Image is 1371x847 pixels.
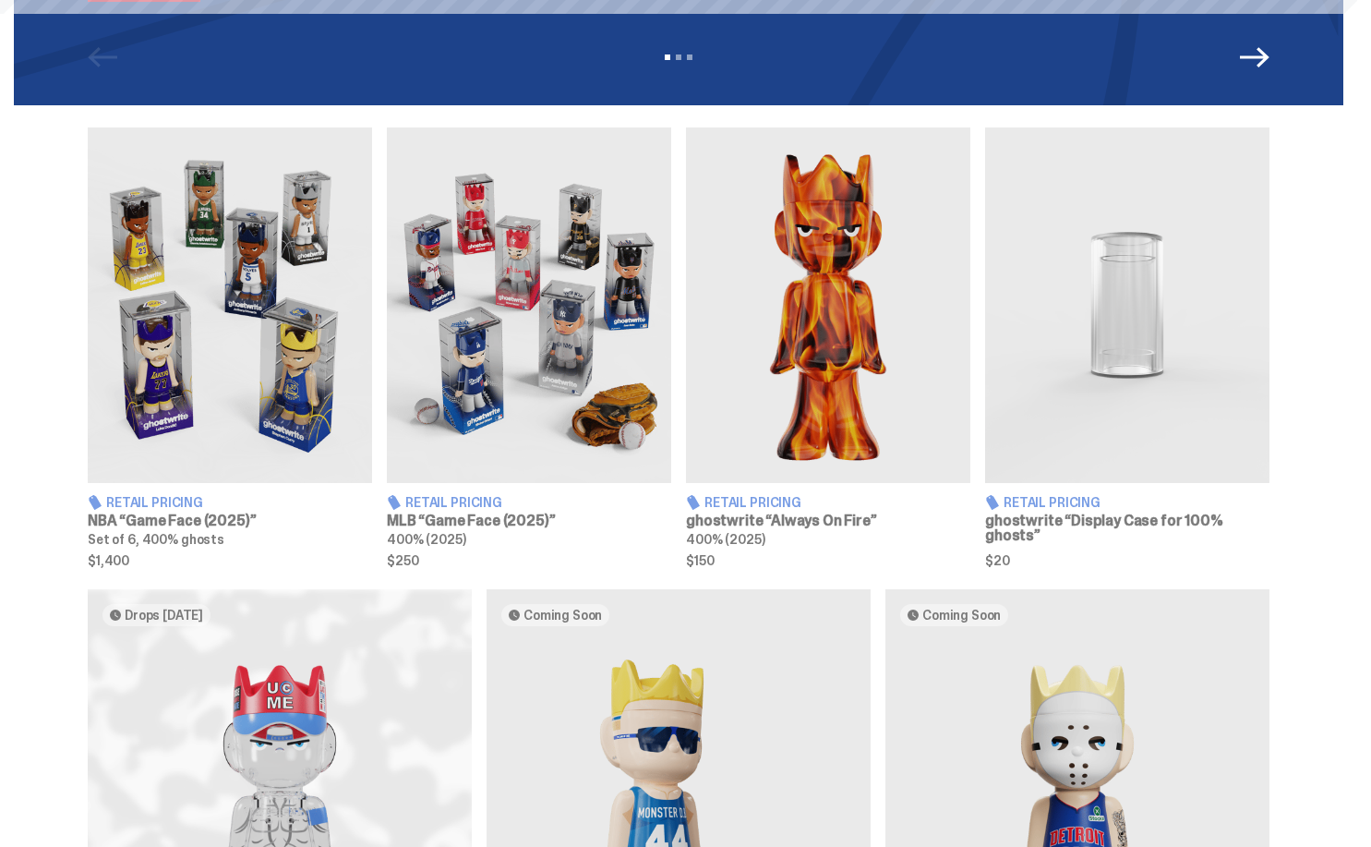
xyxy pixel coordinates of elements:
[88,514,372,528] h3: NBA “Game Face (2025)”
[1240,42,1269,72] button: Next
[88,531,224,548] span: Set of 6, 400% ghosts
[686,554,970,567] span: $150
[676,54,681,60] button: View slide 2
[387,514,671,528] h3: MLB “Game Face (2025)”
[686,514,970,528] h3: ghostwrite “Always On Fire”
[686,127,970,567] a: Always On Fire Retail Pricing
[985,127,1269,483] img: Display Case for 100% ghosts
[687,54,692,60] button: View slide 3
[523,608,602,623] span: Coming Soon
[985,554,1269,567] span: $20
[88,127,372,567] a: Game Face (2025) Retail Pricing
[387,127,671,567] a: Game Face (2025) Retail Pricing
[665,54,670,60] button: View slide 1
[88,554,372,567] span: $1,400
[686,127,970,483] img: Always On Fire
[387,554,671,567] span: $250
[387,531,465,548] span: 400% (2025)
[1004,496,1100,509] span: Retail Pricing
[704,496,801,509] span: Retail Pricing
[106,496,203,509] span: Retail Pricing
[125,608,203,623] span: Drops [DATE]
[686,531,764,548] span: 400% (2025)
[985,127,1269,567] a: Display Case for 100% ghosts Retail Pricing
[985,514,1269,543] h3: ghostwrite “Display Case for 100% ghosts”
[88,127,372,483] img: Game Face (2025)
[387,127,671,483] img: Game Face (2025)
[405,496,502,509] span: Retail Pricing
[922,608,1001,623] span: Coming Soon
